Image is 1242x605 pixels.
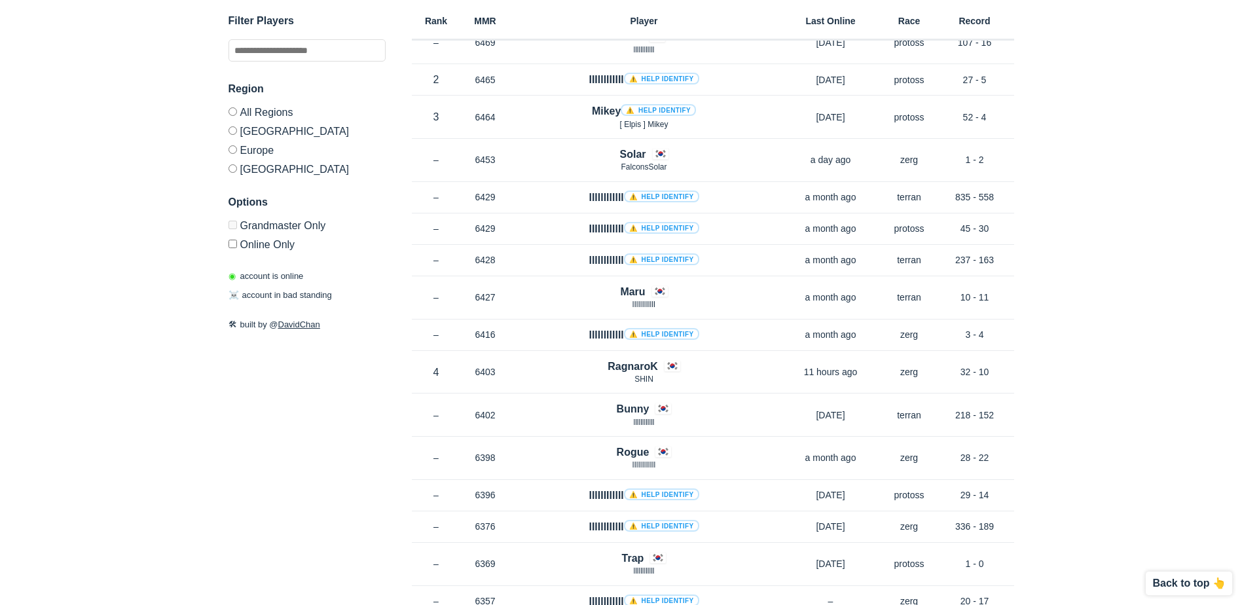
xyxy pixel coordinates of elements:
h4: Solar [619,147,646,162]
span: lIlIlIlIlIll [632,460,655,469]
p: 32 - 10 [936,365,1014,378]
p: zerg [883,451,936,464]
label: [GEOGRAPHIC_DATA] [228,121,386,140]
p: 28 - 22 [936,451,1014,464]
h6: Rank [412,16,461,26]
p: [DATE] [778,73,883,86]
h3: Region [228,81,386,97]
input: [GEOGRAPHIC_DATA] [228,164,237,173]
p: zerg [883,520,936,533]
p: 1 - 0 [936,557,1014,570]
p: 6369 [461,557,510,570]
label: Only show accounts currently laddering [228,234,386,250]
label: [GEOGRAPHIC_DATA] [228,159,386,175]
p: 52 - 4 [936,111,1014,124]
p: 11 hours ago [778,365,883,378]
h4: Bunny [617,401,649,416]
p: terran [883,291,936,304]
input: Online Only [228,240,237,248]
p: 3 - 4 [936,328,1014,341]
p: a day ago [778,153,883,166]
h4: IIIlllIlllII [589,221,699,236]
p: – [412,451,461,464]
p: protoss [883,557,936,570]
p: a month ago [778,451,883,464]
h6: MMR [461,16,510,26]
p: protoss [883,488,936,502]
p: – [412,36,461,49]
p: – [412,520,461,533]
p: 6403 [461,365,510,378]
a: ⚠️ Help identify [624,73,699,84]
p: [DATE] [778,409,883,422]
p: [DATE] [778,488,883,502]
p: 6469 [461,36,510,49]
p: protoss [883,222,936,235]
span: FalconsSolar [621,162,667,172]
p: 29 - 14 [936,488,1014,502]
p: account is online [228,270,304,283]
a: ⚠️ Help identify [624,328,699,340]
input: All Regions [228,107,237,116]
p: a month ago [778,291,883,304]
p: 835 - 558 [936,191,1014,204]
p: 6429 [461,191,510,204]
span: ◉ [228,271,236,281]
p: 6402 [461,409,510,422]
h4: llllllllllll [589,327,699,342]
p: 6427 [461,291,510,304]
p: [DATE] [778,111,883,124]
a: ⚠️ Help identify [621,104,696,116]
h4: RagnaroK [608,359,657,374]
p: zerg [883,365,936,378]
h4: llllllllllll [589,190,699,205]
p: 6416 [461,328,510,341]
a: ⚠️ Help identify [624,253,699,265]
p: [DATE] [778,557,883,570]
a: ⚠️ Help identify [624,488,699,500]
p: terran [883,409,936,422]
p: – [412,488,461,502]
p: a month ago [778,191,883,204]
span: SHIN [634,375,653,384]
p: Back to top 👆 [1152,578,1226,589]
span: llllllllllll [634,418,655,427]
h4: llllllllllll [589,253,699,268]
h6: Race [883,16,936,26]
p: – [412,409,461,422]
a: ⚠️ Help identify [624,191,699,202]
p: a month ago [778,253,883,266]
p: 4 [412,365,461,380]
p: – [412,222,461,235]
a: ⚠️ Help identify [624,520,699,532]
p: 6464 [461,111,510,124]
p: protoss [883,36,936,49]
p: zerg [883,153,936,166]
p: 6428 [461,253,510,266]
p: a month ago [778,222,883,235]
h4: lIlIlIIIllIl [589,519,699,534]
p: a month ago [778,328,883,341]
p: 6398 [461,451,510,464]
p: 6429 [461,222,510,235]
p: zerg [883,328,936,341]
p: 27 - 5 [936,73,1014,86]
p: 6453 [461,153,510,166]
p: terran [883,253,936,266]
h4: Mikey [592,103,696,119]
p: – [412,328,461,341]
h4: Maru [620,284,645,299]
a: ⚠️ Help identify [624,222,699,234]
a: DavidChan [278,320,320,329]
input: [GEOGRAPHIC_DATA] [228,126,237,135]
span: llllllllllll [634,566,655,576]
p: 237 - 163 [936,253,1014,266]
h4: IIIllllIIIIl [589,72,699,87]
p: 336 - 189 [936,520,1014,533]
p: 6465 [461,73,510,86]
p: – [412,557,461,570]
p: – [412,153,461,166]
h4: lllIIIIlllll [589,488,699,503]
h6: Player [510,16,778,26]
span: llllllllllll [634,45,655,54]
